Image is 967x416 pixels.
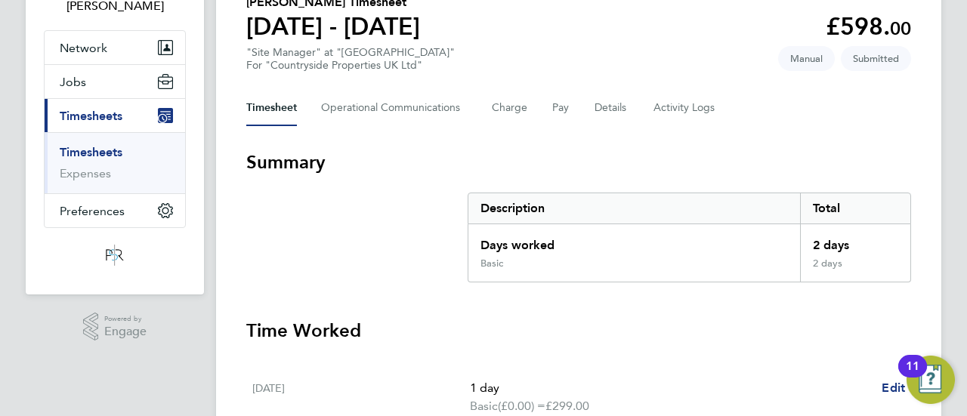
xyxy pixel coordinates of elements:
[841,46,911,71] span: This timesheet is Submitted.
[246,90,297,126] button: Timesheet
[778,46,835,71] span: This timesheet was manually created.
[45,132,185,193] div: Timesheets
[252,379,470,415] div: [DATE]
[45,194,185,227] button: Preferences
[60,75,86,89] span: Jobs
[45,65,185,98] button: Jobs
[246,150,911,174] h3: Summary
[492,90,528,126] button: Charge
[882,381,905,395] span: Edit
[882,379,905,397] a: Edit
[45,31,185,64] button: Network
[60,204,125,218] span: Preferences
[890,17,911,39] span: 00
[60,145,122,159] a: Timesheets
[907,356,955,404] button: Open Resource Center, 11 new notifications
[246,59,455,72] div: For "Countryside Properties UK Ltd"
[800,224,910,257] div: 2 days
[906,366,919,386] div: 11
[246,319,911,343] h3: Time Worked
[552,90,570,126] button: Pay
[101,243,128,267] img: psrsolutions-logo-retina.png
[545,399,589,413] span: £299.00
[321,90,468,126] button: Operational Communications
[595,90,629,126] button: Details
[470,397,498,415] span: Basic
[60,166,111,180] a: Expenses
[246,11,420,42] h1: [DATE] - [DATE]
[498,399,545,413] span: (£0.00) =
[60,109,122,123] span: Timesheets
[104,313,147,325] span: Powered by
[45,99,185,132] button: Timesheets
[653,90,717,126] button: Activity Logs
[468,224,800,257] div: Days worked
[104,325,147,338] span: Engage
[470,379,870,397] p: 1 day
[800,193,910,223] div: Total
[468,193,800,223] div: Description
[826,12,911,41] app-decimal: £598.
[60,41,107,55] span: Network
[800,257,910,282] div: 2 days
[468,193,911,282] div: Summary
[83,313,147,341] a: Powered byEngage
[44,243,186,267] a: Go to home page
[246,46,455,72] div: "Site Manager" at "[GEOGRAPHIC_DATA]"
[480,257,503,270] div: Basic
